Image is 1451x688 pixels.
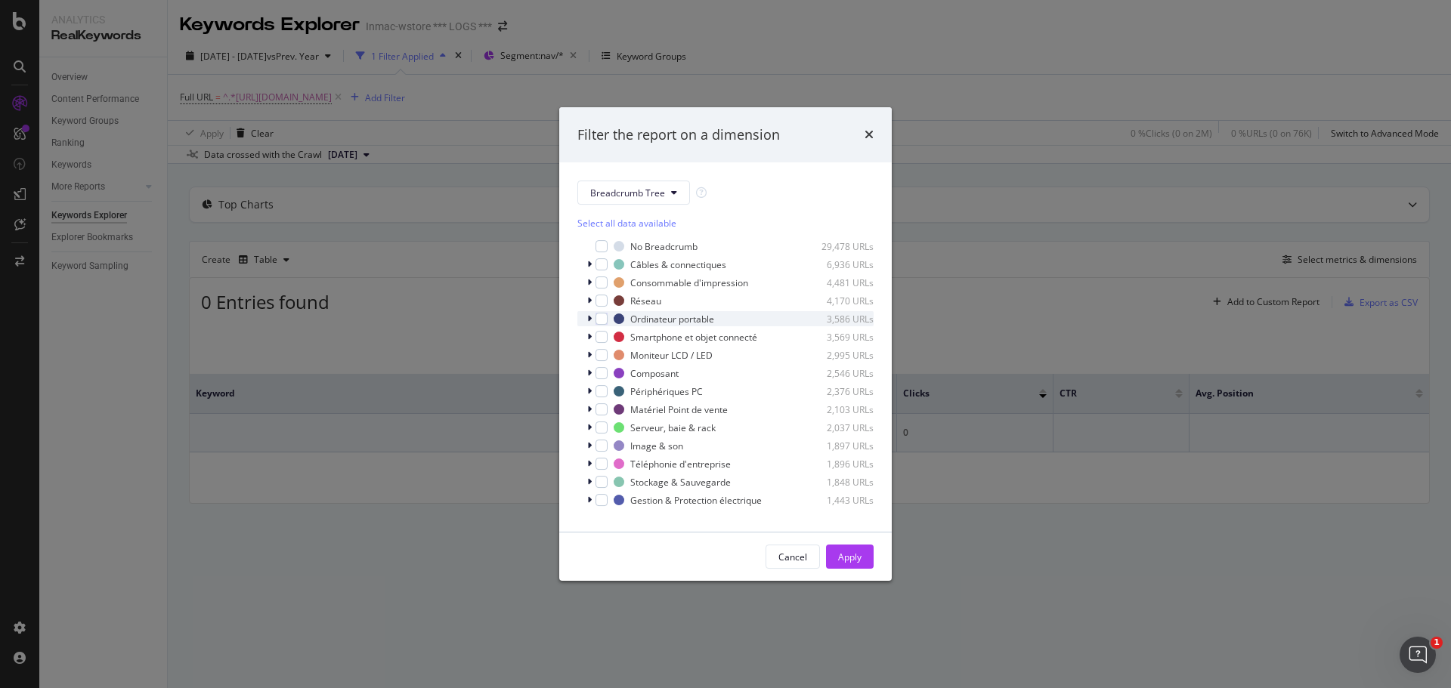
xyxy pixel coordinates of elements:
div: 6,936 URLs [800,258,874,271]
div: Réseau [630,295,661,307]
div: times [865,125,874,145]
span: Breadcrumb Tree [590,187,665,199]
div: Moniteur LCD / LED [630,349,713,362]
div: 3,586 URLs [800,313,874,325]
div: Composant [630,367,679,380]
div: Filter the report on a dimension [577,125,780,145]
button: Apply [826,545,874,569]
div: Câbles & connectiques [630,258,726,271]
div: 1,443 URLs [800,494,874,507]
button: Cancel [766,545,820,569]
div: 4,170 URLs [800,295,874,307]
div: 2,037 URLs [800,421,874,434]
div: Téléphonie d'entreprise [630,458,731,470]
div: 3,569 URLs [800,331,874,344]
div: 4,481 URLs [800,276,874,289]
div: 2,546 URLs [800,367,874,380]
div: Serveur, baie & rack [630,421,716,434]
iframe: Intercom live chat [1400,637,1436,673]
div: Périphériques PC [630,385,703,398]
div: 1,896 URLs [800,458,874,470]
div: No Breadcrumb [630,240,698,253]
div: 2,376 URLs [800,385,874,398]
div: 1,848 URLs [800,476,874,489]
div: Select all data available [577,217,874,230]
div: Consommable d'impression [630,276,748,289]
div: 29,478 URLs [800,240,874,253]
div: 1,897 URLs [800,440,874,452]
div: modal [559,107,892,582]
div: Image & son [630,440,683,452]
span: 1 [1431,637,1443,649]
div: 2,995 URLs [800,349,874,362]
div: Apply [838,551,862,563]
div: Ordinateur portable [630,313,714,325]
div: Smartphone et objet connecté [630,331,757,344]
div: Matériel Point de vente [630,403,728,416]
div: Stockage & Sauvegarde [630,476,731,489]
div: Cancel [778,551,807,563]
div: 2,103 URLs [800,403,874,416]
button: Breadcrumb Tree [577,180,690,205]
div: Gestion & Protection électrique [630,494,762,507]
